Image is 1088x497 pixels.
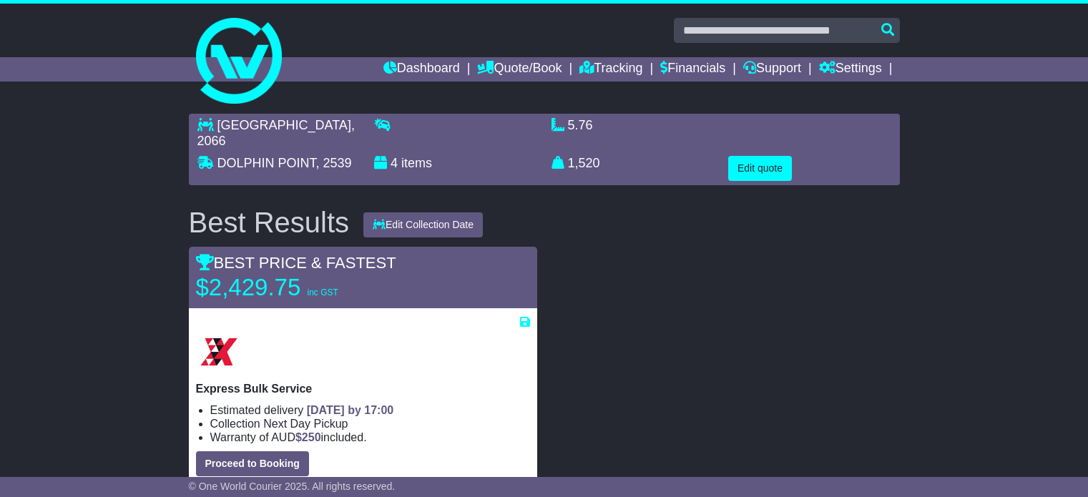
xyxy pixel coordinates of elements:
[210,430,530,444] li: Warranty of AUD included.
[316,156,352,170] span: , 2539
[182,207,357,238] div: Best Results
[217,156,316,170] span: DOLPHIN POINT
[568,118,593,132] span: 5.76
[579,57,642,82] a: Tracking
[196,254,396,272] span: BEST PRICE & FASTEST
[196,273,375,302] p: $2,429.75
[210,417,530,430] li: Collection
[391,156,398,170] span: 4
[383,57,460,82] a: Dashboard
[189,481,396,492] span: © One World Courier 2025. All rights reserved.
[401,156,432,170] span: items
[210,403,530,417] li: Estimated delivery
[477,57,562,82] a: Quote/Book
[728,156,792,181] button: Edit quote
[263,418,348,430] span: Next Day Pickup
[819,57,882,82] a: Settings
[295,431,321,443] span: $
[197,118,355,148] span: , 2066
[568,156,600,170] span: 1,520
[660,57,725,82] a: Financials
[196,451,309,476] button: Proceed to Booking
[307,287,338,297] span: inc GST
[196,329,242,375] img: Border Express: Express Bulk Service
[363,212,483,237] button: Edit Collection Date
[196,382,530,395] p: Express Bulk Service
[743,57,801,82] a: Support
[217,118,351,132] span: [GEOGRAPHIC_DATA]
[302,431,321,443] span: 250
[307,404,394,416] span: [DATE] by 17:00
